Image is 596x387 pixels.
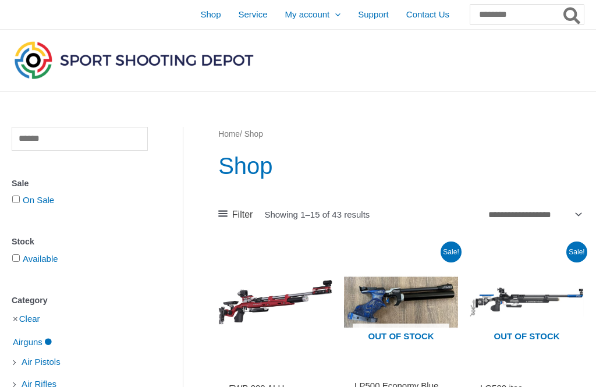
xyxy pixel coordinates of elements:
nav: Breadcrumb [218,127,584,142]
img: FWB 900 ALU [218,245,332,359]
input: On Sale [12,196,20,203]
iframe: Customer reviews powered by Trustpilot [354,366,448,380]
iframe: Customer reviews powered by Trustpilot [229,366,322,380]
span: Sale! [441,242,462,262]
span: Filter [232,206,253,223]
span: Airguns [12,332,44,352]
a: Available [23,254,58,264]
img: Sport Shooting Depot [12,38,256,81]
a: On Sale [23,195,54,205]
span: Air Pistols [20,352,62,372]
a: Filter [218,206,253,223]
img: LP500 Economy Blue Angel [344,245,458,359]
a: Out of stock [344,245,458,359]
div: Stock [12,233,148,250]
a: Home [218,130,240,139]
img: LG500 itec [470,245,584,359]
input: Available [12,254,20,262]
span: Out of stock [353,324,449,350]
span: Out of stock [478,324,575,350]
a: Air Pistols [20,356,62,366]
a: Airguns [12,336,53,346]
button: Search [561,5,584,24]
a: Clear [19,314,40,324]
div: Sale [12,175,148,192]
iframe: Customer reviews powered by Trustpilot [480,366,573,380]
div: Category [12,292,148,309]
a: Out of stock [470,245,584,359]
span: Sale! [566,242,587,262]
p: Showing 1–15 of 43 results [264,210,370,219]
select: Shop order [484,205,584,223]
h1: Shop [218,150,584,182]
